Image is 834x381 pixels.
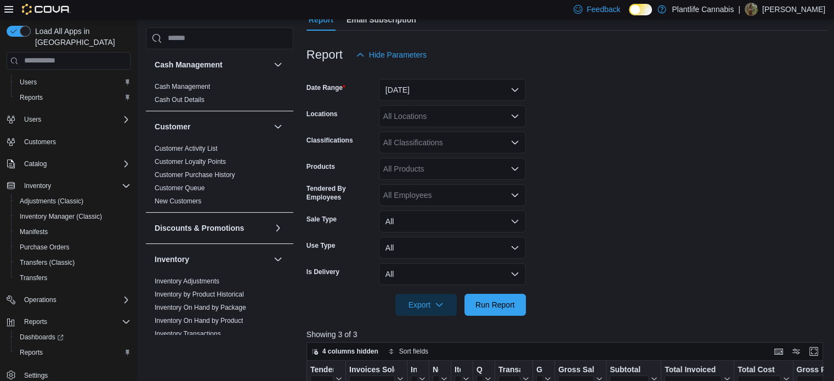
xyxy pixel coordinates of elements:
label: Is Delivery [307,268,339,276]
span: Reports [15,91,131,104]
span: Customer Activity List [155,144,218,153]
span: Report [309,9,333,31]
span: Inventory On Hand by Package [155,303,246,312]
a: Customer Loyalty Points [155,158,226,166]
span: Users [24,115,41,124]
a: Inventory Adjustments [155,277,219,285]
span: Customer Purchase History [155,170,235,179]
button: Customer [155,121,269,132]
div: Gross Sales [558,365,594,375]
a: Adjustments (Classic) [15,195,88,208]
button: Reports [2,314,135,329]
a: New Customers [155,197,201,205]
button: Reports [11,90,135,105]
button: Customer [271,120,285,133]
span: Feedback [587,4,620,15]
button: Reports [11,345,135,360]
span: Cash Management [155,82,210,91]
button: Adjustments (Classic) [11,194,135,209]
span: Customer Loyalty Points [155,157,226,166]
a: Transfers (Classic) [15,256,79,269]
label: Tendered By Employees [307,184,375,202]
button: Discounts & Promotions [271,221,285,235]
label: Locations [307,110,338,118]
input: Dark Mode [629,4,652,15]
button: Enter fullscreen [807,345,820,358]
button: Export [395,294,457,316]
button: [DATE] [379,79,526,101]
div: Gift Cards [536,365,542,375]
span: 4 columns hidden [322,347,378,356]
button: All [379,237,526,259]
span: Run Report [475,299,515,310]
span: Adjustments (Classic) [20,197,83,206]
a: Customers [20,135,60,149]
span: Adjustments (Classic) [15,195,131,208]
button: Keyboard shortcuts [772,345,785,358]
span: Dashboards [15,331,131,344]
a: Manifests [15,225,52,238]
span: Reports [20,93,43,102]
button: Inventory [155,254,269,265]
button: Open list of options [510,112,519,121]
div: Kearan Fenton [745,3,758,16]
span: Customers [20,135,131,149]
label: Date Range [307,83,345,92]
button: Users [20,113,46,126]
span: Settings [24,371,48,380]
p: | [738,3,740,16]
span: Inventory Transactions [155,329,221,338]
a: Cash Management [155,83,210,90]
button: Run Report [464,294,526,316]
label: Classifications [307,136,353,145]
a: Purchase Orders [15,241,74,254]
button: Users [11,75,135,90]
span: Reports [15,346,131,359]
div: Transaction Average [498,365,520,375]
button: Inventory Manager (Classic) [11,209,135,224]
a: Dashboards [11,329,135,345]
span: Reports [20,348,43,357]
button: Purchase Orders [11,240,135,255]
h3: Inventory [155,254,189,265]
a: Reports [15,346,47,359]
span: Inventory On Hand by Product [155,316,243,325]
span: Inventory by Product Historical [155,290,244,299]
button: Inventory [2,178,135,194]
div: Total Cost [737,365,780,375]
span: Reports [24,317,47,326]
button: Transfers [11,270,135,286]
button: Operations [2,292,135,308]
div: Subtotal [610,365,649,375]
button: Operations [20,293,61,306]
button: Catalog [2,156,135,172]
span: Cash Out Details [155,95,205,104]
a: Customer Queue [155,184,205,192]
div: Cash Management [146,80,293,111]
p: [PERSON_NAME] [762,3,825,16]
button: All [379,263,526,285]
button: Open list of options [510,164,519,173]
button: Inventory [271,253,285,266]
span: Catalog [20,157,131,170]
h3: Report [307,48,343,61]
img: Cova [22,4,71,15]
h3: Customer [155,121,190,132]
button: All [379,211,526,232]
span: Inventory [20,179,131,192]
a: Reports [15,91,47,104]
button: Open list of options [510,191,519,200]
button: 4 columns hidden [307,345,383,358]
button: Cash Management [271,58,285,71]
button: Open list of options [510,138,519,147]
button: Transfers (Classic) [11,255,135,270]
button: Catalog [20,157,51,170]
button: Reports [20,315,52,328]
label: Products [307,162,335,171]
span: Manifests [20,228,48,236]
span: Inventory Adjustments [155,277,219,286]
button: Manifests [11,224,135,240]
div: Invoices Ref [411,365,417,375]
h3: Discounts & Promotions [155,223,244,234]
